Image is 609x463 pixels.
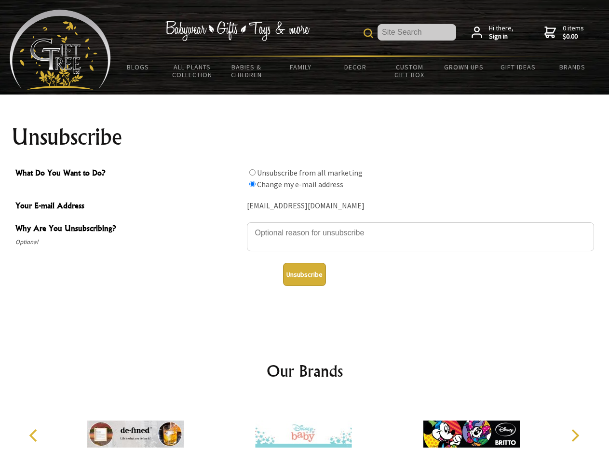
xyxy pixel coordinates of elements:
[24,425,45,446] button: Previous
[15,222,242,236] span: Why Are You Unsubscribing?
[544,24,584,41] a: 0 items$0.00
[378,24,456,41] input: Site Search
[328,57,382,77] a: Decor
[247,199,594,214] div: [EMAIL_ADDRESS][DOMAIN_NAME]
[19,359,590,382] h2: Our Brands
[283,263,326,286] button: Unsubscribe
[249,181,256,187] input: What Do You Want to Do?
[382,57,437,85] a: Custom Gift Box
[249,169,256,176] input: What Do You Want to Do?
[563,32,584,41] strong: $0.00
[563,24,584,41] span: 0 items
[219,57,274,85] a: Babies & Children
[364,28,373,38] img: product search
[15,200,242,214] span: Your E-mail Address
[545,57,600,77] a: Brands
[564,425,585,446] button: Next
[257,179,343,189] label: Change my e-mail address
[10,10,111,90] img: Babyware - Gifts - Toys and more...
[489,24,514,41] span: Hi there,
[247,222,594,251] textarea: Why Are You Unsubscribing?
[436,57,491,77] a: Grown Ups
[491,57,545,77] a: Gift Ideas
[15,236,242,248] span: Optional
[165,21,310,41] img: Babywear - Gifts - Toys & more
[111,57,165,77] a: BLOGS
[165,57,220,85] a: All Plants Collection
[489,32,514,41] strong: Sign in
[257,168,363,177] label: Unsubscribe from all marketing
[274,57,328,77] a: Family
[12,125,598,149] h1: Unsubscribe
[15,167,242,181] span: What Do You Want to Do?
[472,24,514,41] a: Hi there,Sign in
